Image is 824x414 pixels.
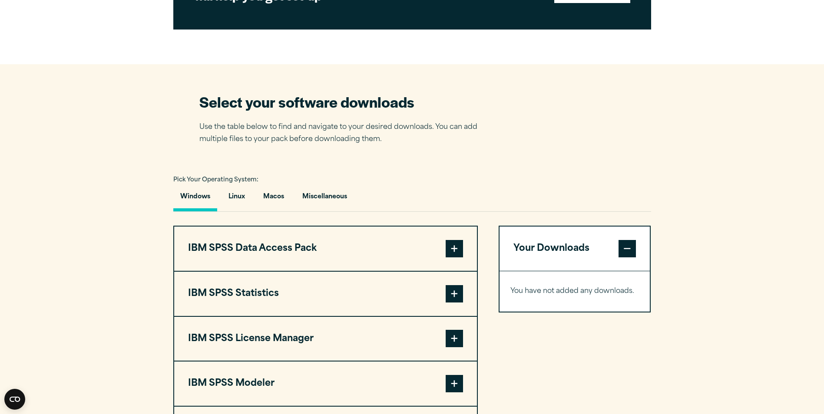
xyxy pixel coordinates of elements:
p: You have not added any downloads. [510,285,639,298]
button: Miscellaneous [295,187,354,211]
p: Use the table below to find and navigate to your desired downloads. You can add multiple files to... [199,121,490,146]
button: Linux [222,187,252,211]
button: Open CMP widget [4,389,25,410]
div: Your Downloads [500,271,650,312]
button: IBM SPSS Statistics [174,272,477,316]
button: IBM SPSS Data Access Pack [174,227,477,271]
button: Windows [173,187,217,211]
h2: Select your software downloads [199,92,490,112]
span: Pick Your Operating System: [173,177,258,183]
button: Macos [256,187,291,211]
button: IBM SPSS Modeler [174,361,477,406]
button: IBM SPSS License Manager [174,317,477,361]
button: Your Downloads [500,227,650,271]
